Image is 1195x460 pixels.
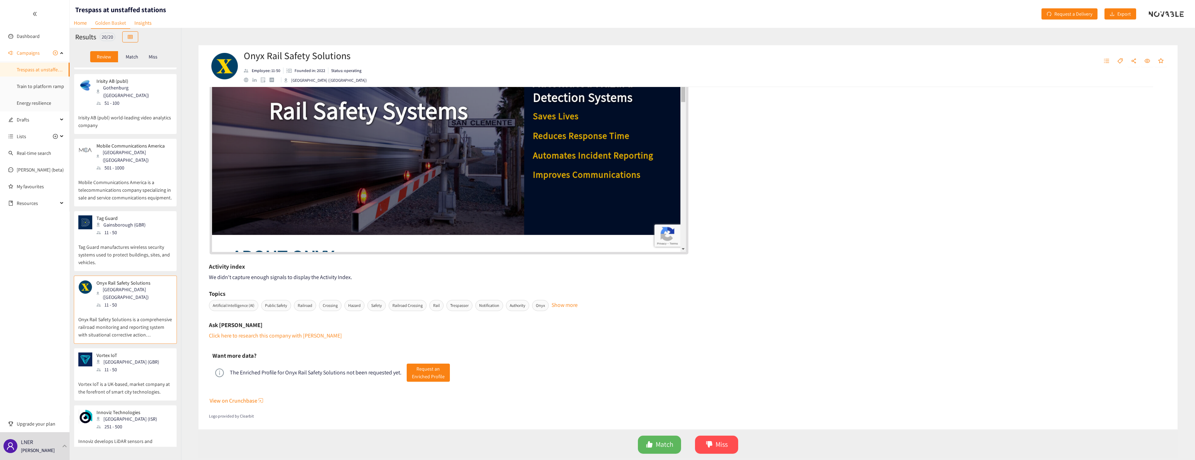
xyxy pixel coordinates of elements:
[17,46,40,60] span: Campaigns
[1054,10,1092,18] span: Request a Delivery
[21,446,55,454] p: [PERSON_NAME]
[1104,8,1136,19] button: downloadExport
[8,421,13,426] span: trophy
[17,180,64,193] a: My favourites
[130,17,156,28] a: Insights
[17,167,64,173] a: [PERSON_NAME] (beta)
[1127,56,1140,67] button: share-alt
[209,300,258,311] span: Artificial Intelligence (AI)
[1100,56,1113,67] button: unordered-list
[17,196,58,210] span: Resources
[17,150,51,156] a: Real-time search
[209,261,245,272] h6: Activity index
[8,117,13,122] span: edit
[122,31,138,42] button: table
[21,438,33,446] p: LNER
[1158,58,1164,64] span: star
[367,300,386,311] span: Safety
[126,54,138,60] p: Match
[96,358,163,366] div: [GEOGRAPHIC_DATA] (GBR)
[78,280,92,294] img: Snapshot of the company's website
[475,300,503,311] span: Notification
[244,49,367,63] h2: Onyx Rail Safety Solutions
[17,417,64,431] span: Upgrade your plan
[1117,58,1123,64] span: tag
[230,369,401,376] div: The Enriched Profile for Onyx Rail Safety Solutions not been requested yet.
[75,32,96,42] h2: Results
[78,373,172,396] p: Vortex IoT is a UK-based, market company at the forefront of smart city technologies.
[91,17,130,29] a: Golden Basket
[270,78,278,82] a: crunchbase
[1114,56,1126,67] button: tag
[17,33,40,39] a: Dashboard
[32,11,37,16] span: double-left
[209,320,263,330] h6: Ask [PERSON_NAME]
[446,300,472,311] span: Trespasser
[552,301,578,304] button: Show more
[96,164,172,172] div: 501 - 1000
[53,50,58,55] span: plus-circle
[75,5,166,15] h1: Trespass at unstaffed stations
[6,442,15,450] span: user
[96,286,172,301] div: [GEOGRAPHIC_DATA] ([GEOGRAPHIC_DATA])
[506,300,529,311] span: Authority
[17,100,51,106] a: Energy resilience
[96,149,172,164] div: [GEOGRAPHIC_DATA] ([GEOGRAPHIC_DATA])
[1145,58,1150,64] span: eye
[283,68,328,74] li: Founded in year
[96,352,159,358] p: Vortex IoT
[8,201,13,206] span: book
[656,439,673,450] span: Match
[78,236,172,266] p: Tag Guard manufactures wireless security systems used to protect buildings, sites, and vehicles.
[96,229,150,236] div: 11 - 50
[8,50,13,55] span: sound
[412,365,445,380] span: Request an Enriched Profile
[210,396,257,405] span: View on Crunchbase
[328,68,361,74] li: Status
[128,34,133,40] span: table
[706,441,713,449] span: dislike
[252,78,261,82] a: linkedin
[96,423,161,430] div: 251 - 500
[319,300,342,311] span: Crossing
[646,441,653,449] span: like
[244,68,283,74] li: Employees
[17,129,26,143] span: Lists
[295,68,325,74] p: Founded in: 2022
[8,134,13,139] span: unordered-list
[244,78,252,82] a: website
[96,143,167,149] p: Mobile Communications America
[210,395,1167,406] button: View on Crunchbase
[17,66,78,73] a: Trespass at unstaffed stations
[78,410,92,423] img: Snapshot of the company's website
[252,68,280,74] p: Employee: 11-50
[209,273,1167,281] div: We didn't capture enough signals to display the Activity Index.
[96,280,167,286] p: Onyx Rail Safety Solutions
[331,68,361,74] p: Status: operating
[96,366,163,373] div: 11 - 50
[96,78,167,84] p: Irisity AB (publ)
[344,300,365,311] span: Hazard
[429,300,444,311] span: Rail
[1160,427,1195,460] iframe: Chat Widget
[96,99,172,107] div: 51 - 100
[212,350,257,361] h6: Want more data?
[389,300,427,311] span: Railroad Crossing
[695,436,738,454] button: dislikeMiss
[78,172,172,201] p: Mobile Communications America is a telecommunications company specializing in sale and service co...
[96,301,172,309] div: 11 - 50
[215,368,224,377] span: info-circle
[78,309,172,339] p: Onyx Rail Safety Solutions is a comprehensive railroad monitoring and reporting system with situa...
[96,415,161,423] div: [GEOGRAPHIC_DATA] (ISR)
[284,77,367,84] div: [GEOGRAPHIC_DATA] ([GEOGRAPHIC_DATA])
[209,413,1167,420] a: Logo provided by Clearbit
[78,143,92,157] img: Snapshot of the company's website
[96,215,146,221] p: Tag Guard
[1141,56,1154,67] button: eye
[100,33,115,41] div: 20 / 20
[1047,11,1052,17] span: redo
[209,332,342,339] a: Click here to research this company with [PERSON_NAME]
[209,288,225,299] h6: Topics
[17,113,58,127] span: Drafts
